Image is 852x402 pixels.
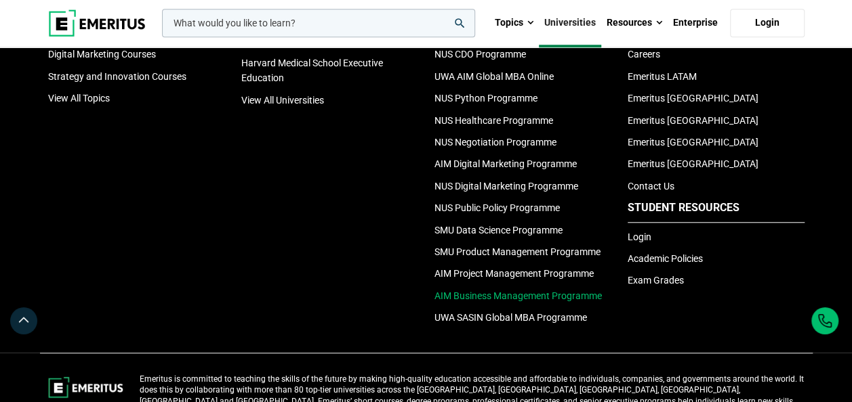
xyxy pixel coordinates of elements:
[241,58,383,83] a: Harvard Medical School Executive Education
[628,93,758,104] a: Emeritus [GEOGRAPHIC_DATA]
[434,181,578,192] a: NUS Digital Marketing Programme
[162,9,475,37] input: woocommerce-product-search-field-0
[434,225,563,236] a: SMU Data Science Programme
[628,231,651,242] a: Login
[628,49,660,60] a: Careers
[241,95,324,106] a: View All Universities
[628,137,758,148] a: Emeritus [GEOGRAPHIC_DATA]
[434,312,587,323] a: UWA SASIN Global MBA Programme
[434,268,594,279] a: AIM Project Management Programme
[48,374,123,401] img: footer-logo
[628,158,758,169] a: Emeritus [GEOGRAPHIC_DATA]
[434,290,602,301] a: AIM Business Management Programme
[434,202,560,213] a: NUS Public Policy Programme
[434,93,537,104] a: NUS Python Programme
[48,71,186,82] a: Strategy and Innovation Courses
[48,93,110,104] a: View All Topics
[628,275,684,286] a: Exam Grades
[434,246,601,257] a: SMU Product Management Programme
[628,253,703,264] a: Academic Policies
[434,115,553,126] a: NUS Healthcare Programme
[628,115,758,126] a: Emeritus [GEOGRAPHIC_DATA]
[628,181,674,192] a: Contact Us
[434,137,556,148] a: NUS Negotiation Programme
[628,71,697,82] a: Emeritus LATAM
[48,49,156,60] a: Digital Marketing Courses
[434,49,526,60] a: NUS CDO Programme
[730,9,805,37] a: Login
[434,71,554,82] a: UWA AIM Global MBA Online
[434,158,577,169] a: AIM Digital Marketing Programme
